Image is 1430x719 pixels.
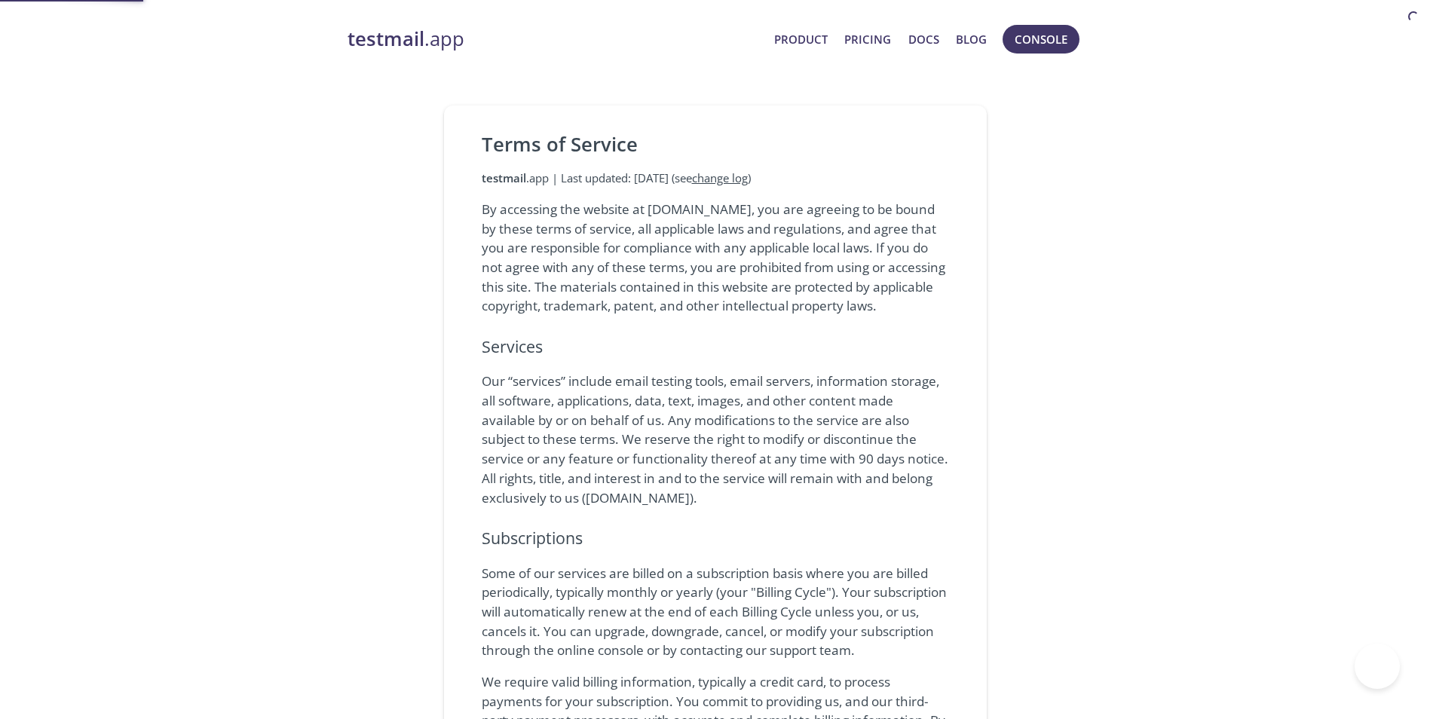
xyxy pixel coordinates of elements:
p: Our “services” include email testing tools, email servers, information storage, all software, app... [482,372,949,507]
a: Pricing [844,29,891,49]
a: change log [692,170,748,185]
span: testmail [482,170,526,185]
iframe: Help Scout Beacon - Open [1355,644,1400,689]
a: Docs [908,29,939,49]
strong: testmail [348,26,424,52]
h6: Services [482,334,949,359]
span: Console [1015,29,1067,49]
a: testmail.app [348,26,763,52]
h6: .app | Last updated: [DATE] (see ) [482,170,949,188]
p: Some of our services are billed on a subscription basis where you are billed periodically, typica... [482,564,949,661]
h5: Terms of Service [482,132,949,158]
button: Console [1003,25,1079,54]
p: By accessing the website at [DOMAIN_NAME], you are agreeing to be bound by these terms of service... [482,200,949,316]
a: Blog [956,29,987,49]
a: Product [774,29,828,49]
h6: Subscriptions [482,525,949,551]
